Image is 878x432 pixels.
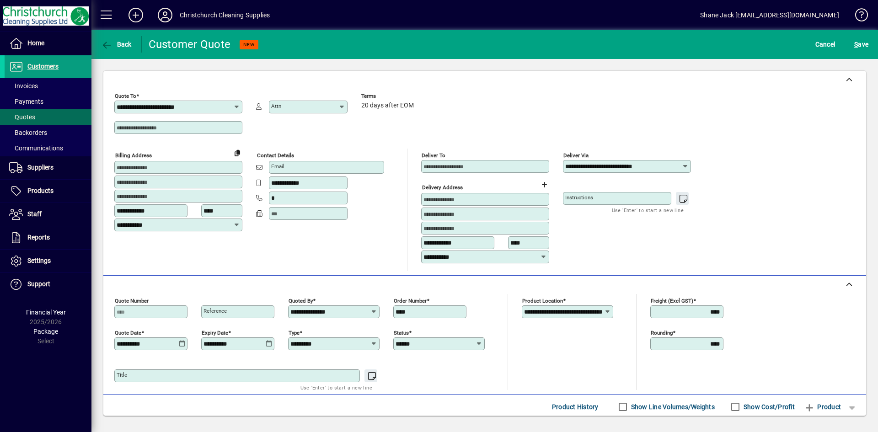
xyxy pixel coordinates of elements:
label: Show Cost/Profit [742,402,795,411]
button: Save [852,36,871,53]
span: Quotes [9,113,35,121]
div: Christchurch Cleaning Supplies [180,8,270,22]
span: Financial Year [26,309,66,316]
a: Quotes [5,109,91,125]
a: Knowledge Base [848,2,867,32]
mat-label: Reference [203,308,227,314]
span: ave [854,37,868,52]
span: Staff [27,210,42,218]
mat-label: Deliver To [422,152,445,159]
a: Invoices [5,78,91,94]
mat-label: Status [394,329,409,336]
mat-label: Instructions [565,194,593,201]
span: Reports [27,234,50,241]
span: Settings [27,257,51,264]
button: Product History [548,399,602,415]
span: S [854,41,858,48]
mat-label: Expiry date [202,329,228,336]
mat-label: Rounding [651,329,673,336]
a: Backorders [5,125,91,140]
a: Communications [5,140,91,156]
mat-label: Freight (excl GST) [651,297,693,304]
span: Product [804,400,841,414]
span: Customers [27,63,59,70]
span: NEW [243,42,255,48]
span: Cancel [815,37,835,52]
a: Reports [5,226,91,249]
span: Payments [9,98,43,105]
span: Support [27,280,50,288]
a: Support [5,273,91,296]
mat-label: Deliver via [563,152,589,159]
span: Communications [9,144,63,152]
mat-label: Quote To [115,93,136,99]
mat-hint: Use 'Enter' to start a new line [612,205,684,215]
mat-label: Quote number [115,297,149,304]
a: Products [5,180,91,203]
mat-label: Order number [394,297,427,304]
button: Back [99,36,134,53]
mat-label: Email [271,163,284,170]
span: Invoices [9,82,38,90]
button: Add [121,7,150,23]
button: Cancel [813,36,838,53]
span: Terms [361,93,416,99]
mat-label: Quote date [115,329,141,336]
button: Choose address [537,177,551,192]
label: Show Line Volumes/Weights [629,402,715,411]
button: Profile [150,7,180,23]
div: Customer Quote [149,37,231,52]
button: Product [799,399,846,415]
span: Backorders [9,129,47,136]
span: Products [27,187,54,194]
mat-label: Type [289,329,300,336]
a: Suppliers [5,156,91,179]
mat-label: Attn [271,103,281,109]
span: Back [101,41,132,48]
span: Product History [552,400,599,414]
span: Suppliers [27,164,54,171]
mat-hint: Use 'Enter' to start a new line [300,382,372,393]
button: Copy to Delivery address [230,145,245,160]
mat-label: Product location [522,297,563,304]
mat-label: Title [117,372,127,378]
app-page-header-button: Back [91,36,142,53]
a: Home [5,32,91,55]
mat-label: Quoted by [289,297,313,304]
a: Staff [5,203,91,226]
a: Settings [5,250,91,272]
span: Package [33,328,58,335]
div: Shane Jack [EMAIL_ADDRESS][DOMAIN_NAME] [700,8,839,22]
a: Payments [5,94,91,109]
span: Home [27,39,44,47]
span: 20 days after EOM [361,102,414,109]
